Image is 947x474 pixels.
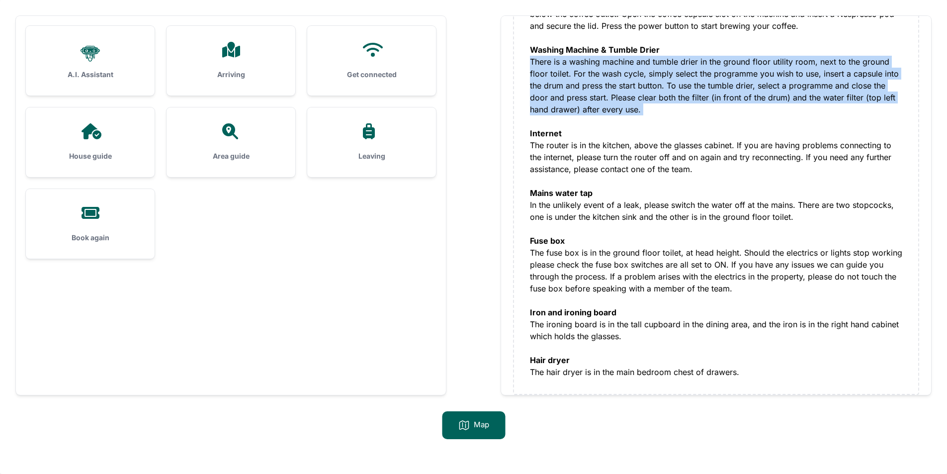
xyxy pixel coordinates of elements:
[530,307,616,317] strong: Iron and ironing board
[182,70,279,80] h3: Arriving
[42,70,139,80] h3: A.I. Assistant
[182,151,279,161] h3: Area guide
[530,236,565,246] strong: Fuse box
[323,70,420,80] h3: Get connected
[530,128,562,138] strong: Internet
[167,107,295,177] a: Area guide
[530,355,570,365] strong: Hair dryer
[307,107,436,177] a: Leaving
[42,151,139,161] h3: House guide
[167,26,295,95] a: Arriving
[530,45,660,55] strong: Washing Machine & Tumble Drier
[323,151,420,161] h3: Leaving
[26,107,155,177] a: House guide
[26,189,155,259] a: Book again
[530,188,593,198] strong: Mains water tap
[26,26,155,95] a: A.I. Assistant
[42,233,139,243] h3: Book again
[474,419,489,431] p: Map
[307,26,436,95] a: Get connected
